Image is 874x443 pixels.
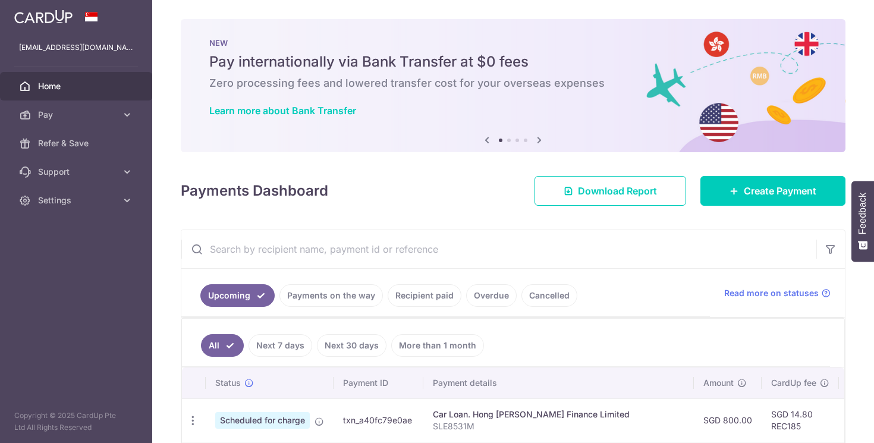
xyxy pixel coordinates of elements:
[334,398,423,442] td: txn_a40fc79e0ae
[209,76,817,90] h6: Zero processing fees and lowered transfer cost for your overseas expenses
[466,284,517,307] a: Overdue
[388,284,461,307] a: Recipient paid
[433,409,684,420] div: Car Loan. Hong [PERSON_NAME] Finance Limited
[762,398,839,442] td: SGD 14.80 REC185
[771,377,816,389] span: CardUp fee
[578,184,657,198] span: Download Report
[200,284,275,307] a: Upcoming
[38,80,117,92] span: Home
[703,377,734,389] span: Amount
[209,105,356,117] a: Learn more about Bank Transfer
[700,176,845,206] a: Create Payment
[279,284,383,307] a: Payments on the way
[38,109,117,121] span: Pay
[535,176,686,206] a: Download Report
[317,334,386,357] a: Next 30 days
[521,284,577,307] a: Cancelled
[215,377,241,389] span: Status
[391,334,484,357] a: More than 1 month
[201,334,244,357] a: All
[181,180,328,202] h4: Payments Dashboard
[334,367,423,398] th: Payment ID
[209,38,817,48] p: NEW
[38,166,117,178] span: Support
[215,412,310,429] span: Scheduled for charge
[249,334,312,357] a: Next 7 days
[433,420,684,432] p: SLE8531M
[38,137,117,149] span: Refer & Save
[744,184,816,198] span: Create Payment
[181,19,845,152] img: Bank transfer banner
[423,367,694,398] th: Payment details
[19,42,133,54] p: [EMAIL_ADDRESS][DOMAIN_NAME]
[694,398,762,442] td: SGD 800.00
[724,287,831,299] a: Read more on statuses
[851,181,874,262] button: Feedback - Show survey
[38,194,117,206] span: Settings
[14,10,73,24] img: CardUp
[209,52,817,71] h5: Pay internationally via Bank Transfer at $0 fees
[724,287,819,299] span: Read more on statuses
[857,193,868,234] span: Feedback
[181,230,816,268] input: Search by recipient name, payment id or reference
